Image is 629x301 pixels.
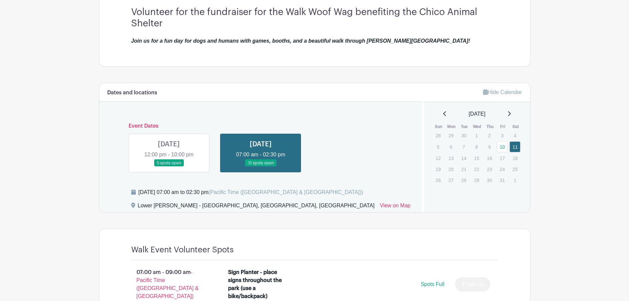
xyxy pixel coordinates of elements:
[471,130,482,141] p: 1
[208,189,363,195] span: (Pacific Time ([GEOGRAPHIC_DATA] & [GEOGRAPHIC_DATA]))
[484,164,495,174] p: 23
[484,153,495,163] p: 16
[433,153,444,163] p: 12
[139,188,363,196] div: [DATE] 07:00 am to 02:30 pm
[497,130,508,141] p: 3
[469,110,485,118] span: [DATE]
[509,141,520,152] a: 11
[509,130,520,141] p: 4
[497,141,508,152] a: 10
[446,164,457,174] p: 20
[107,90,157,96] h6: Dates and locations
[484,142,495,152] p: 9
[380,202,411,212] a: View on Map
[445,123,458,130] th: Mon
[123,123,399,129] h6: Event Dates
[509,123,522,130] th: Sat
[496,123,509,130] th: Fri
[458,142,469,152] p: 7
[432,123,445,130] th: Sun
[509,175,520,185] p: 1
[509,153,520,163] p: 18
[131,38,470,44] em: Join us for a fun day for dogs and humans with games, booths, and a beautiful walk through [PERSO...
[458,130,469,141] p: 30
[446,153,457,163] p: 13
[138,202,375,212] div: Lower [PERSON_NAME] - [GEOGRAPHIC_DATA], [GEOGRAPHIC_DATA], [GEOGRAPHIC_DATA]
[471,175,482,185] p: 29
[446,130,457,141] p: 29
[131,245,234,255] h4: Walk Event Volunteer Spots
[471,142,482,152] p: 8
[421,281,444,287] span: Spots Full
[458,175,469,185] p: 28
[484,175,495,185] p: 30
[446,175,457,185] p: 27
[471,164,482,174] p: 22
[131,7,498,29] h3: Volunteer for the fundraiser for the Walk Woof Wag benefiting the Chico Animal Shelter
[471,153,482,163] p: 15
[497,175,508,185] p: 31
[471,123,484,130] th: Wed
[458,123,471,130] th: Tue
[483,89,522,95] a: Hide Calendar
[433,164,444,174] p: 19
[228,268,286,300] div: Sign Planter - place signs throughout the park (use a bike/backpack)
[433,175,444,185] p: 26
[484,130,495,141] p: 2
[483,123,496,130] th: Thu
[458,164,469,174] p: 21
[497,153,508,163] p: 17
[509,164,520,174] p: 25
[433,142,444,152] p: 5
[446,142,457,152] p: 6
[433,130,444,141] p: 28
[458,153,469,163] p: 14
[497,164,508,174] p: 24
